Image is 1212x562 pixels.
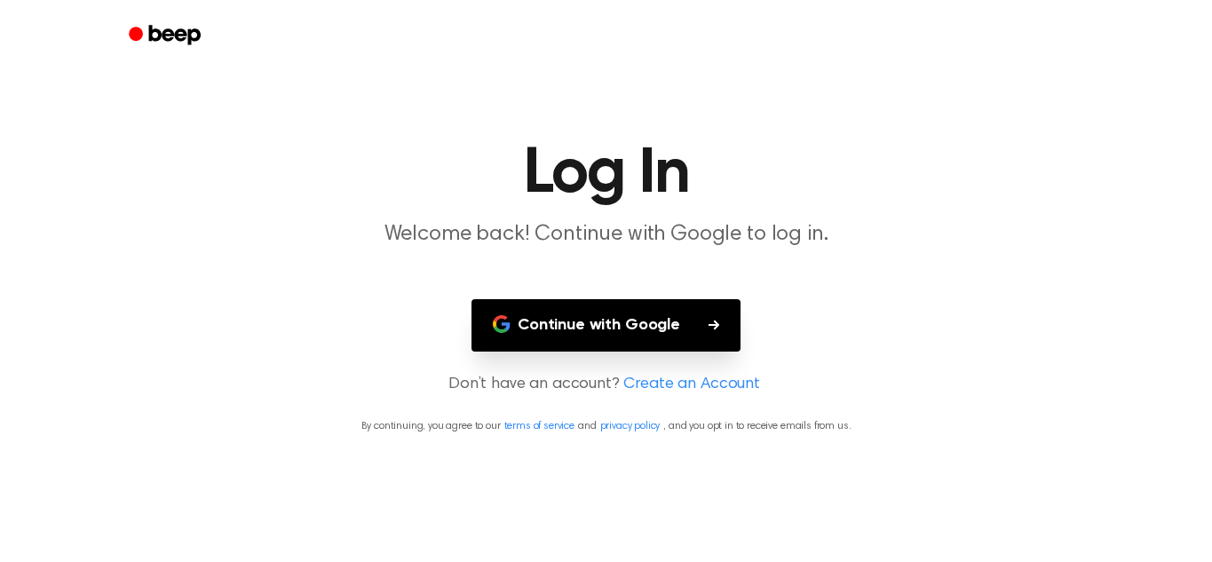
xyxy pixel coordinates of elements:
h1: Log In [152,142,1061,206]
p: Don’t have an account? [21,373,1191,397]
a: privacy policy [600,421,661,431]
a: terms of service [504,421,574,431]
button: Continue with Google [471,299,741,352]
a: Beep [116,19,217,53]
p: By continuing, you agree to our and , and you opt in to receive emails from us. [21,418,1191,434]
a: Create an Account [623,373,760,397]
p: Welcome back! Continue with Google to log in. [265,220,947,249]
